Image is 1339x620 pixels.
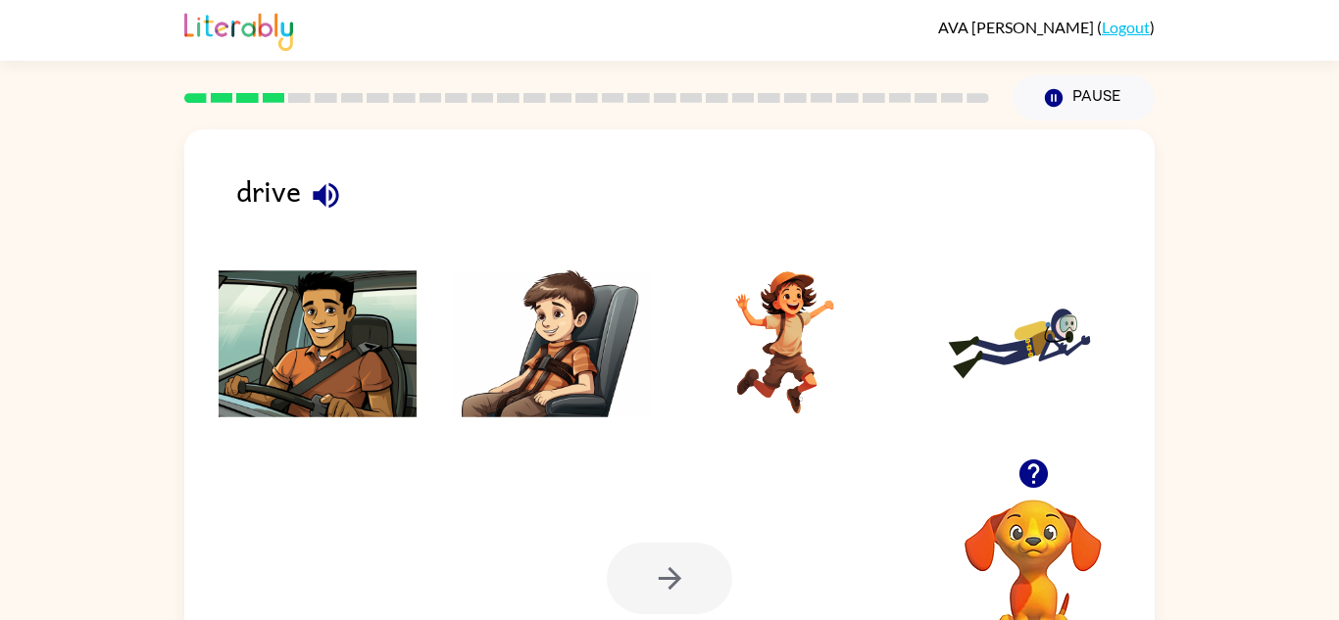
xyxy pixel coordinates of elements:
img: Answer choice 2 [454,270,652,417]
div: drive [236,168,1155,230]
img: Answer choice 3 [688,270,886,417]
div: ( ) [938,18,1155,36]
button: Pause [1013,75,1155,120]
a: Logout [1102,18,1150,36]
span: AVA [PERSON_NAME] [938,18,1097,36]
img: Answer choice 1 [219,270,417,417]
img: Literably [184,8,293,51]
img: Answer choice 4 [923,270,1121,417]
